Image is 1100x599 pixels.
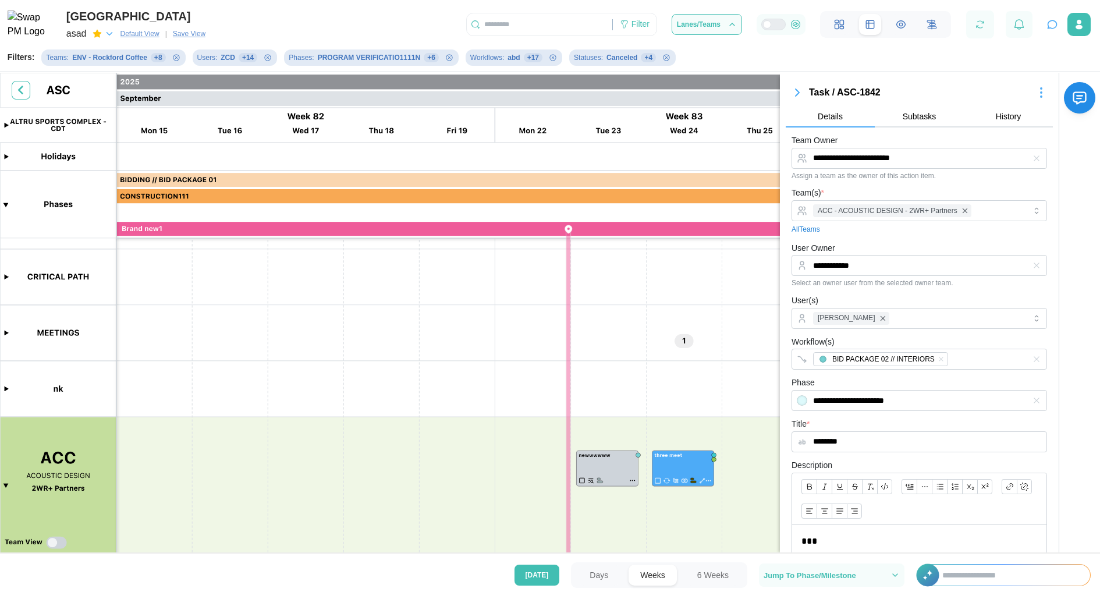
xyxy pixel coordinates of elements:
[792,134,838,147] label: Team Owner
[120,28,159,40] span: Default View
[818,313,875,324] span: [PERSON_NAME]
[606,52,637,63] div: Canceled
[574,52,603,63] div: Statuses :
[318,52,420,63] div: PROGRAM VERIFICATIO1111N
[792,172,1047,180] div: Assign a team as the owner of this action item.
[877,479,892,494] button: Code
[792,418,810,431] label: Title
[445,53,454,62] button: Remove Phases filter
[66,8,210,26] div: [GEOGRAPHIC_DATA]
[1044,16,1060,33] button: Open project assistant
[289,52,314,63] div: Phases :
[173,28,205,40] span: Save View
[862,479,877,494] button: Clear formatting
[165,29,167,40] div: |
[526,565,549,585] span: [DATE]
[847,479,862,494] button: Strikethrough
[197,52,218,63] div: Users :
[524,53,542,62] div: + 17
[221,52,235,63] div: ZCD
[818,112,843,120] span: Details
[151,53,166,62] div: + 8
[641,53,656,62] div: + 4
[792,279,1047,287] div: Select an owner user from the selected owner team.
[792,242,835,255] label: User Owner
[792,295,818,307] label: User(s)
[8,10,55,40] img: Swap PM Logo
[947,479,962,494] button: Ordered list
[1017,479,1032,494] button: Remove link
[902,479,917,494] button: Blockquote
[832,479,847,494] button: Underline
[801,504,817,519] button: Align text: left
[970,14,991,36] button: Refresh Grid
[792,377,815,389] label: Phase
[818,205,957,217] span: ACC - ACOUSTIC DESIGN - 2WR+ Partners
[508,52,520,63] div: abd
[686,565,740,586] button: 6 Weeks
[8,51,35,64] div: Filters:
[239,53,257,62] div: + 14
[470,52,504,63] div: Workflows :
[548,53,558,62] button: Remove Workflows filter
[809,86,1030,100] div: Task / ASC-1842
[817,479,832,494] button: Italic
[172,53,181,62] button: Remove Teams filter
[263,53,272,62] button: Remove Users filter
[792,459,832,472] label: Description
[792,187,824,200] label: Team(s)
[662,53,671,62] button: Remove Statuses filter
[903,112,936,120] span: Subtasks
[46,52,69,63] div: Teams :
[792,224,820,235] a: All Teams
[832,504,847,519] button: Align text: justify
[631,18,650,31] div: Filter
[817,504,832,519] button: Align text: center
[1002,479,1017,494] button: Link
[801,479,817,494] button: Bold
[977,479,992,494] button: Superscript
[996,112,1021,120] span: History
[832,354,935,365] div: BID PACKAGE 02 // INTERIORS
[66,26,87,42] span: asad
[629,565,677,586] button: Weeks
[424,53,439,62] div: + 6
[72,52,147,63] div: ENV - Rockford Coffee
[792,336,835,349] label: Workflow(s)
[677,21,721,28] span: Lanes/Teams
[962,479,977,494] button: Subscript
[932,479,947,494] button: Bullet list
[917,479,932,494] button: Horizontal line
[916,564,1091,586] div: +
[578,565,620,586] button: Days
[764,572,856,579] span: Jump To Phase/Milestone
[847,504,862,519] button: Align text: right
